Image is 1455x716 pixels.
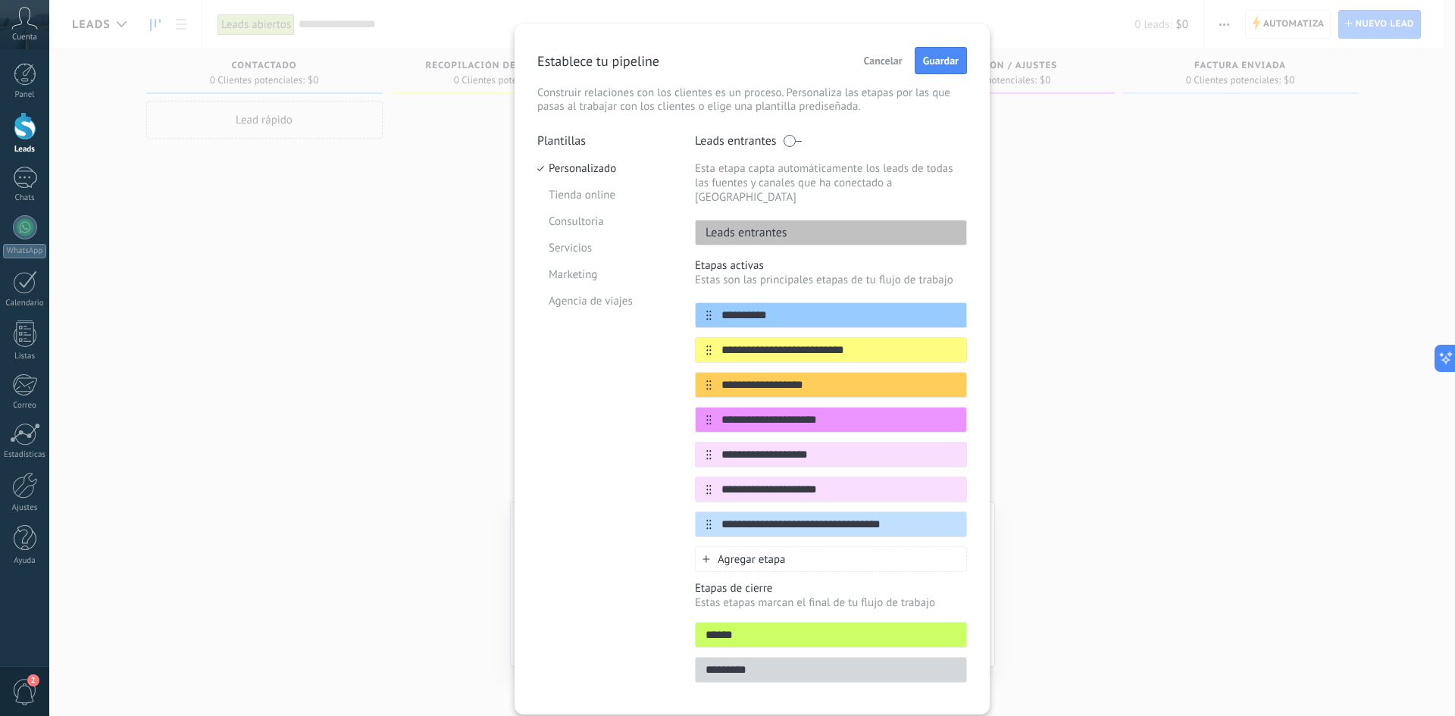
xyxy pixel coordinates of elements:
span: Cancelar [864,55,903,66]
div: Chats [3,193,47,203]
div: Listas [3,352,47,361]
li: Personalizado [537,155,672,182]
div: WhatsApp [3,244,46,258]
div: Leads [3,145,47,155]
p: Etapas de cierre [695,581,967,596]
button: Cancelar [857,49,909,72]
p: Leads entrantes [696,225,787,240]
p: Construir relaciones con los clientes es un proceso. Personaliza las etapas por las que pasas al ... [537,86,967,114]
p: Establece tu pipeline [537,52,659,70]
li: Servicios [537,235,672,261]
p: Esta etapa capta automáticamente los leads de todas las fuentes y canales que ha conectado a [GEO... [695,161,967,205]
p: Plantillas [537,133,672,149]
span: Agregar etapa [718,552,786,567]
span: Cuenta [12,33,37,42]
p: Estas etapas marcan el final de tu flujo de trabajo [695,596,967,610]
li: Tienda online [537,182,672,208]
span: 2 [27,674,39,686]
button: Guardar [915,47,967,74]
span: Guardar [923,55,959,66]
li: Marketing [537,261,672,288]
p: Estas son las principales etapas de tu flujo de trabajo [695,273,967,287]
p: Leads entrantes [695,133,777,149]
div: Correo [3,401,47,411]
div: Estadísticas [3,450,47,460]
div: Ayuda [3,556,47,566]
li: Agencia de viajes [537,288,672,314]
li: Consultoria [537,208,672,235]
div: Panel [3,90,47,100]
div: Ajustes [3,503,47,513]
div: Calendario [3,299,47,308]
p: Etapas activas [695,258,967,273]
